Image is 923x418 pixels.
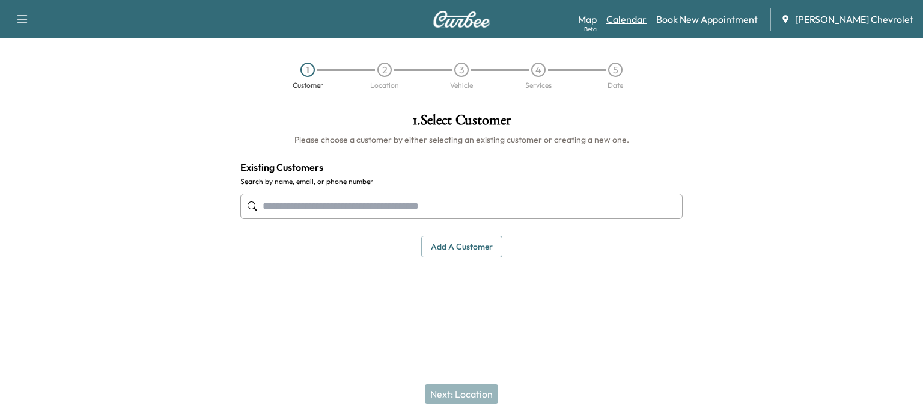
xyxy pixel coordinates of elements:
[370,82,399,89] div: Location
[795,12,913,26] span: [PERSON_NAME] Chevrolet
[240,113,683,134] h1: 1 . Select Customer
[240,177,683,186] label: Search by name, email, or phone number
[377,63,392,77] div: 2
[525,82,552,89] div: Services
[608,63,623,77] div: 5
[531,63,546,77] div: 4
[240,134,683,146] h6: Please choose a customer by either selecting an existing customer or creating a new one.
[293,82,323,89] div: Customer
[421,236,502,258] button: Add a customer
[578,12,597,26] a: MapBeta
[584,25,597,34] div: Beta
[450,82,473,89] div: Vehicle
[454,63,469,77] div: 3
[606,12,647,26] a: Calendar
[240,160,683,174] h4: Existing Customers
[433,11,490,28] img: Curbee Logo
[608,82,623,89] div: Date
[656,12,758,26] a: Book New Appointment
[300,63,315,77] div: 1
